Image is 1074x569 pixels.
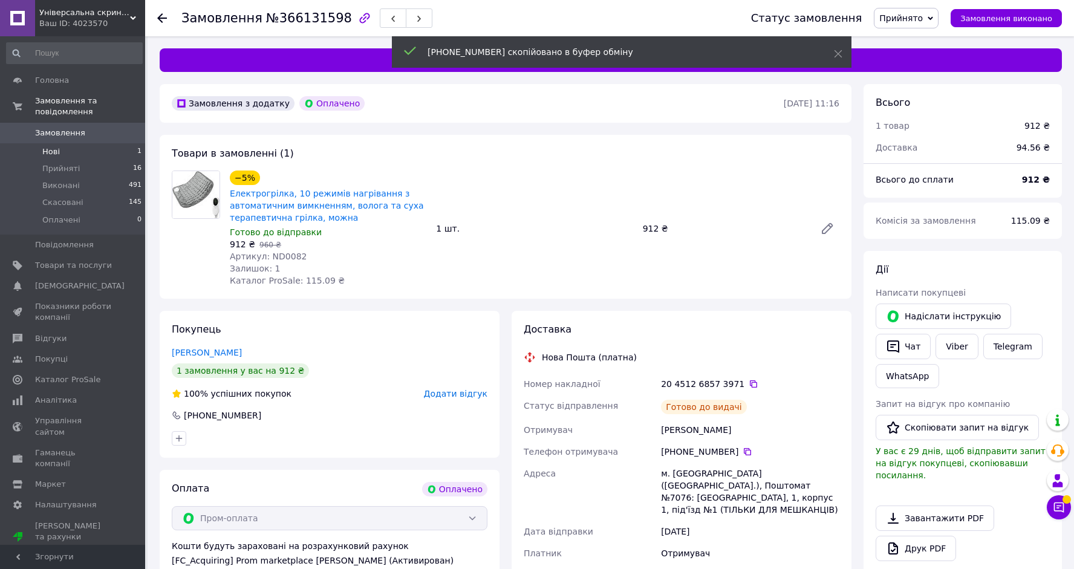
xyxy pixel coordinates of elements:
div: 912 ₴ [638,220,810,237]
a: Завантажити PDF [876,506,994,531]
span: Товари та послуги [35,260,112,271]
div: [PHONE_NUMBER] скопійовано в буфер обміну [428,46,804,58]
div: Повернутися назад [157,12,167,24]
div: Prom топ [35,542,112,553]
div: Отримувач [659,542,842,564]
span: 960 ₴ [259,241,281,249]
span: [PERSON_NAME] та рахунки [35,521,112,554]
span: Скасовані [42,197,83,208]
input: Пошук [6,42,143,64]
div: Замовлення з додатку [172,96,295,111]
span: 100% [184,389,208,398]
span: Покупець [172,324,221,335]
div: Ваш ID: 4023570 [39,18,145,29]
span: Каталог ProSale: 115.09 ₴ [230,276,345,285]
span: Замовлення та повідомлення [35,96,145,117]
span: Товари в замовленні (1) [172,148,294,159]
span: Додати відгук [424,389,487,398]
span: Виконані [42,180,80,191]
a: [PERSON_NAME] [172,348,242,357]
span: Статус відправлення [524,401,618,411]
a: Електрогрілка, 10 режимів нагрівання з автоматичним вимкненням, волога та суха терапевтична грілк... [230,189,424,223]
span: Дії [876,264,888,275]
span: №366131598 [266,11,352,25]
span: 0 [137,215,142,226]
div: [PHONE_NUMBER] [183,409,262,421]
div: успішних покупок [172,388,291,400]
span: [DEMOGRAPHIC_DATA] [35,281,125,291]
span: Покупці [35,354,68,365]
span: Маркет [35,479,66,490]
div: [PHONE_NUMBER] [661,446,839,458]
div: [PERSON_NAME] [659,419,842,441]
div: Нова Пошта (платна) [539,351,640,363]
a: Viber [936,334,978,359]
div: Готово до видачі [661,400,747,414]
span: Налаштування [35,499,97,510]
span: Гаманець компанії [35,447,112,469]
span: Прийняті [42,163,80,174]
span: Відгуки [35,333,67,344]
span: 145 [129,197,142,208]
span: Замовлення виконано [960,14,1052,23]
span: 1 [137,146,142,157]
div: 912 ₴ [1024,120,1050,132]
span: Замовлення [35,128,85,138]
div: 1 шт. [431,220,637,237]
span: Запит на відгук про компанію [876,399,1010,409]
span: Готово до відправки [230,227,322,237]
div: Статус замовлення [751,12,862,24]
span: Написати покупцеві [876,288,966,298]
div: [FC_Acquiring] Prom marketplace [PERSON_NAME] (Активирован) [172,554,487,567]
span: Платник [524,548,562,558]
span: Каталог ProSale [35,374,100,385]
span: Оплата [172,483,209,494]
span: Замовлення [181,11,262,25]
span: Залишок: 1 [230,264,281,273]
a: Редагувати [815,216,839,241]
span: 912 ₴ [230,239,255,249]
span: Отримувач [524,425,573,435]
span: Всього до сплати [876,175,954,184]
span: Номер накладної [524,379,600,389]
span: Прийнято [879,13,923,23]
span: Нові [42,146,60,157]
span: Комісія за замовлення [876,216,976,226]
span: Доставка [876,143,917,152]
span: Головна [35,75,69,86]
button: Надіслати інструкцію [876,304,1011,329]
span: Універсальна скринька [39,7,130,18]
button: Замовлення виконано [951,9,1062,27]
button: Чат з покупцем [1047,495,1071,519]
span: 16 [133,163,142,174]
span: Повідомлення [35,239,94,250]
img: Електрогрілка, 10 режимів нагрівання з автоматичним вимкненням, волога та суха терапевтична грілк... [172,171,220,218]
button: Скопіювати запит на відгук [876,415,1039,440]
div: Оплачено [299,96,365,111]
span: 1 товар [876,121,910,131]
div: Оплачено [422,482,487,496]
a: Друк PDF [876,536,956,561]
div: −5% [230,171,260,185]
span: Оплачені [42,215,80,226]
b: 912 ₴ [1022,175,1050,184]
button: Чат [876,334,931,359]
span: Дата відправки [524,527,593,536]
div: 1 замовлення у вас на 912 ₴ [172,363,309,378]
span: Показники роботи компанії [35,301,112,323]
div: м. [GEOGRAPHIC_DATA] ([GEOGRAPHIC_DATA].), Поштомат №7076: [GEOGRAPHIC_DATA], 1, корпус 1, під'їз... [659,463,842,521]
a: Telegram [983,334,1043,359]
span: 491 [129,180,142,191]
span: 115.09 ₴ [1011,216,1050,226]
a: WhatsApp [876,364,939,388]
span: Аналітика [35,395,77,406]
span: Адреса [524,469,556,478]
time: [DATE] 11:16 [784,99,839,108]
div: 20 4512 6857 3971 [661,378,839,390]
div: 94.56 ₴ [1009,134,1057,161]
span: Управління сайтом [35,415,112,437]
span: Всього [876,97,910,108]
span: Телефон отримувача [524,447,618,457]
span: У вас є 29 днів, щоб відправити запит на відгук покупцеві, скопіювавши посилання. [876,446,1046,480]
span: Артикул: ND0082 [230,252,307,261]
